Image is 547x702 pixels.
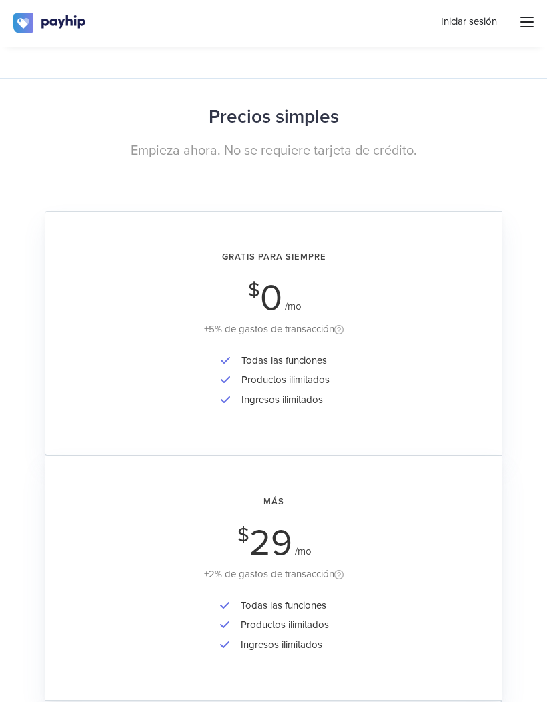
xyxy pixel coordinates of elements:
a: Iniciar sesión [441,15,497,29]
span: $ [248,282,260,298]
li: Ingresos ilimitados [234,635,329,655]
h2: Más [64,496,483,507]
div: +2% de gastos de transacción [64,566,483,583]
p: Empieza ahora. No se requiere tarjeta de crédito. [55,141,492,161]
li: Todas las funciones [235,351,330,370]
span: 29 [249,521,292,565]
span: /mo [295,545,312,557]
span: /mo [285,300,302,312]
li: Productos ilimitados [234,615,329,635]
span: 0 [260,276,282,320]
h2: Gratis para siempre [64,252,484,262]
img: logo.svg [13,13,87,33]
div: +5% de gastos de transacción [64,321,484,338]
li: Productos ilimitados [235,370,330,390]
span: $ [237,527,249,543]
li: Ingresos ilimitados [235,390,330,410]
li: Todas las funciones [234,596,329,615]
h2: Precios simples [55,105,492,128]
